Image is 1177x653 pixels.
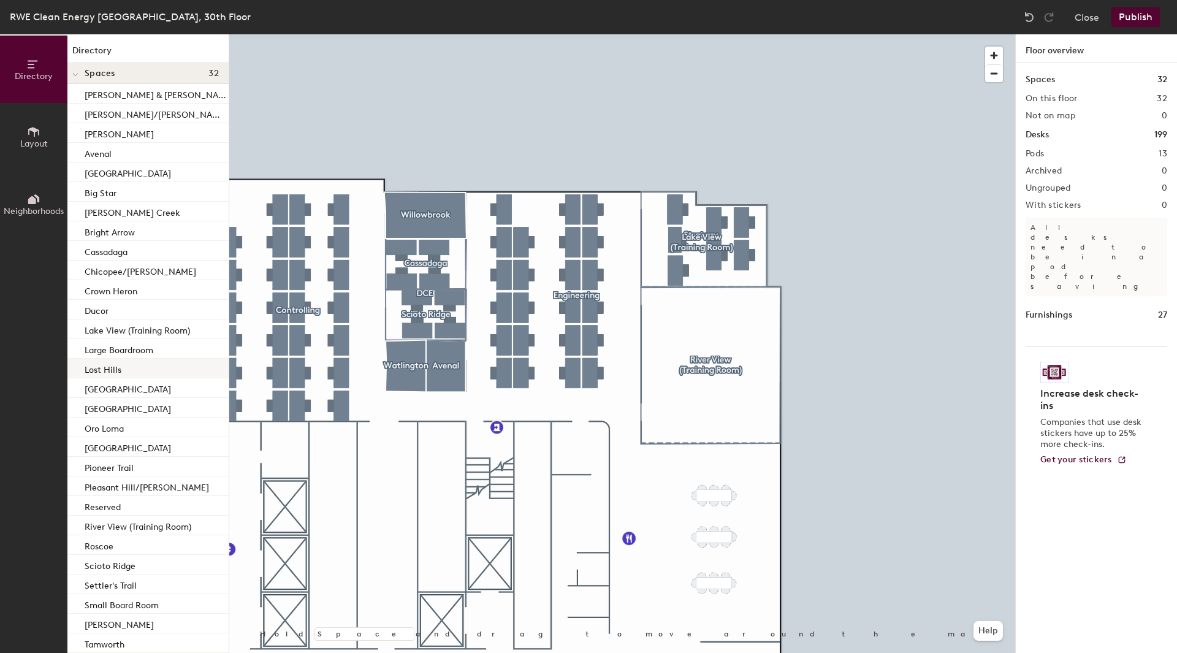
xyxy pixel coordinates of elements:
[1162,183,1167,193] h2: 0
[1026,166,1062,176] h2: Archived
[85,185,116,199] p: Big Star
[85,165,171,179] p: [GEOGRAPHIC_DATA]
[85,577,137,591] p: Settler's Trail
[1162,166,1167,176] h2: 0
[85,126,154,140] p: [PERSON_NAME]
[1040,362,1068,383] img: Sticker logo
[1043,11,1055,23] img: Redo
[85,342,153,356] p: Large Boardroom
[85,243,128,258] p: Cassadaga
[1026,183,1071,193] h2: Ungrouped
[85,145,112,159] p: Avenal
[85,69,115,78] span: Spaces
[85,538,113,552] p: Roscoe
[1040,455,1127,465] a: Get your stickers
[1158,308,1167,322] h1: 27
[1162,200,1167,210] h2: 0
[1040,388,1145,412] h4: Increase desk check-ins
[85,636,124,650] p: Tamworth
[1154,128,1167,142] h1: 199
[85,86,226,101] p: [PERSON_NAME] & [PERSON_NAME]
[85,597,159,611] p: Small Board Room
[1040,417,1145,450] p: Companies that use desk stickers have up to 25% more check-ins.
[85,557,135,571] p: Scioto Ridge
[208,69,219,78] span: 32
[1111,7,1160,27] button: Publish
[1016,34,1177,63] h1: Floor overview
[85,302,109,316] p: Ducor
[4,206,64,216] span: Neighborhoods
[1026,128,1049,142] h1: Desks
[20,139,48,149] span: Layout
[10,9,251,25] div: RWE Clean Energy [GEOGRAPHIC_DATA], 30th Floor
[85,498,121,513] p: Reserved
[1075,7,1099,27] button: Close
[1026,111,1075,121] h2: Not on map
[85,381,171,395] p: [GEOGRAPHIC_DATA]
[1157,94,1167,104] h2: 32
[1026,218,1167,296] p: All desks need to be in a pod before saving
[85,283,137,297] p: Crown Heron
[1040,454,1112,465] span: Get your stickers
[85,479,209,493] p: Pleasant Hill/[PERSON_NAME]
[85,440,171,454] p: [GEOGRAPHIC_DATA]
[1026,200,1081,210] h2: With stickers
[1026,149,1044,159] h2: Pods
[85,106,226,120] p: [PERSON_NAME]/[PERSON_NAME]
[85,322,190,336] p: Lake View (Training Room)
[85,400,171,414] p: [GEOGRAPHIC_DATA]
[1026,73,1055,86] h1: Spaces
[85,224,135,238] p: Bright Arrow
[1023,11,1035,23] img: Undo
[85,204,180,218] p: [PERSON_NAME] Creek
[85,518,191,532] p: River View (Training Room)
[1026,308,1072,322] h1: Furnishings
[1162,111,1167,121] h2: 0
[85,361,121,375] p: Lost Hills
[85,263,196,277] p: Chicopee/[PERSON_NAME]
[1159,149,1167,159] h2: 13
[85,459,134,473] p: Pioneer Trail
[67,44,229,63] h1: Directory
[85,420,124,434] p: Oro Loma
[1157,73,1167,86] h1: 32
[973,621,1003,641] button: Help
[1026,94,1078,104] h2: On this floor
[15,71,53,82] span: Directory
[85,616,154,630] p: [PERSON_NAME]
